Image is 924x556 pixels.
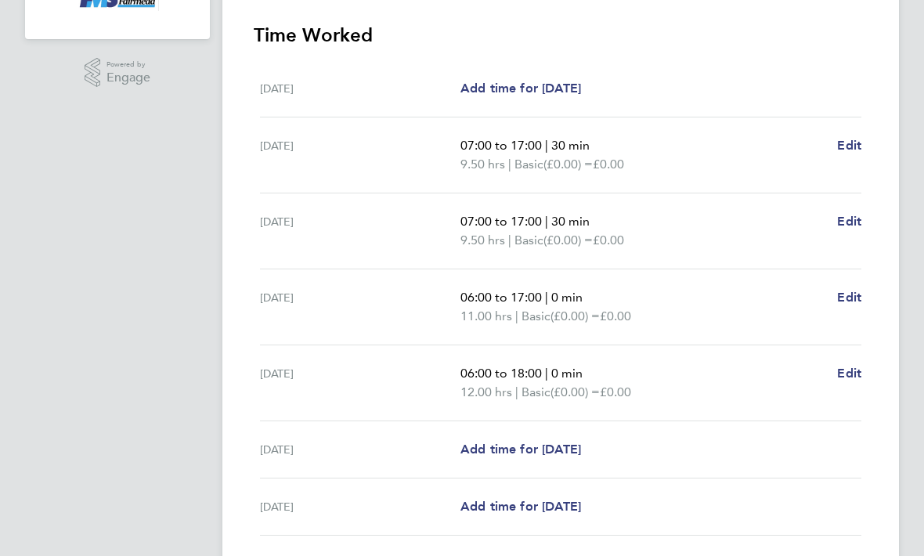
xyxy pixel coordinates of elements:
span: | [508,233,511,247]
span: 30 min [551,138,590,153]
span: Edit [837,290,861,305]
span: £0.00 [600,309,631,323]
span: Add time for [DATE] [460,442,581,457]
div: [DATE] [260,212,460,250]
h3: Time Worked [254,23,868,48]
span: 0 min [551,366,583,381]
span: Engage [106,71,150,85]
span: Edit [837,138,861,153]
span: Basic [514,231,543,250]
a: Edit [837,288,861,307]
a: Edit [837,364,861,383]
span: 9.50 hrs [460,233,505,247]
span: £0.00 [600,385,631,399]
span: Add time for [DATE] [460,81,581,96]
div: [DATE] [260,288,460,326]
div: [DATE] [260,364,460,402]
span: £0.00 [593,157,624,171]
span: Basic [514,155,543,174]
span: (£0.00) = [543,157,593,171]
div: [DATE] [260,79,460,98]
span: 06:00 to 17:00 [460,290,542,305]
span: | [545,214,548,229]
span: | [508,157,511,171]
span: | [515,309,518,323]
span: Basic [522,307,550,326]
span: (£0.00) = [543,233,593,247]
a: Edit [837,212,861,231]
span: Basic [522,383,550,402]
a: Edit [837,136,861,155]
div: [DATE] [260,440,460,459]
span: 0 min [551,290,583,305]
span: | [545,366,548,381]
span: | [545,290,548,305]
a: Add time for [DATE] [460,497,581,516]
span: Add time for [DATE] [460,499,581,514]
span: Edit [837,366,861,381]
div: [DATE] [260,136,460,174]
span: (£0.00) = [550,385,600,399]
span: 07:00 to 17:00 [460,214,542,229]
span: £0.00 [593,233,624,247]
span: | [545,138,548,153]
span: 30 min [551,214,590,229]
div: [DATE] [260,497,460,516]
span: 12.00 hrs [460,385,512,399]
span: | [515,385,518,399]
a: Add time for [DATE] [460,79,581,98]
a: Powered byEngage [85,58,151,88]
span: Edit [837,214,861,229]
span: 11.00 hrs [460,309,512,323]
a: Add time for [DATE] [460,440,581,459]
span: (£0.00) = [550,309,600,323]
span: Powered by [106,58,150,71]
span: 9.50 hrs [460,157,505,171]
span: 07:00 to 17:00 [460,138,542,153]
span: 06:00 to 18:00 [460,366,542,381]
